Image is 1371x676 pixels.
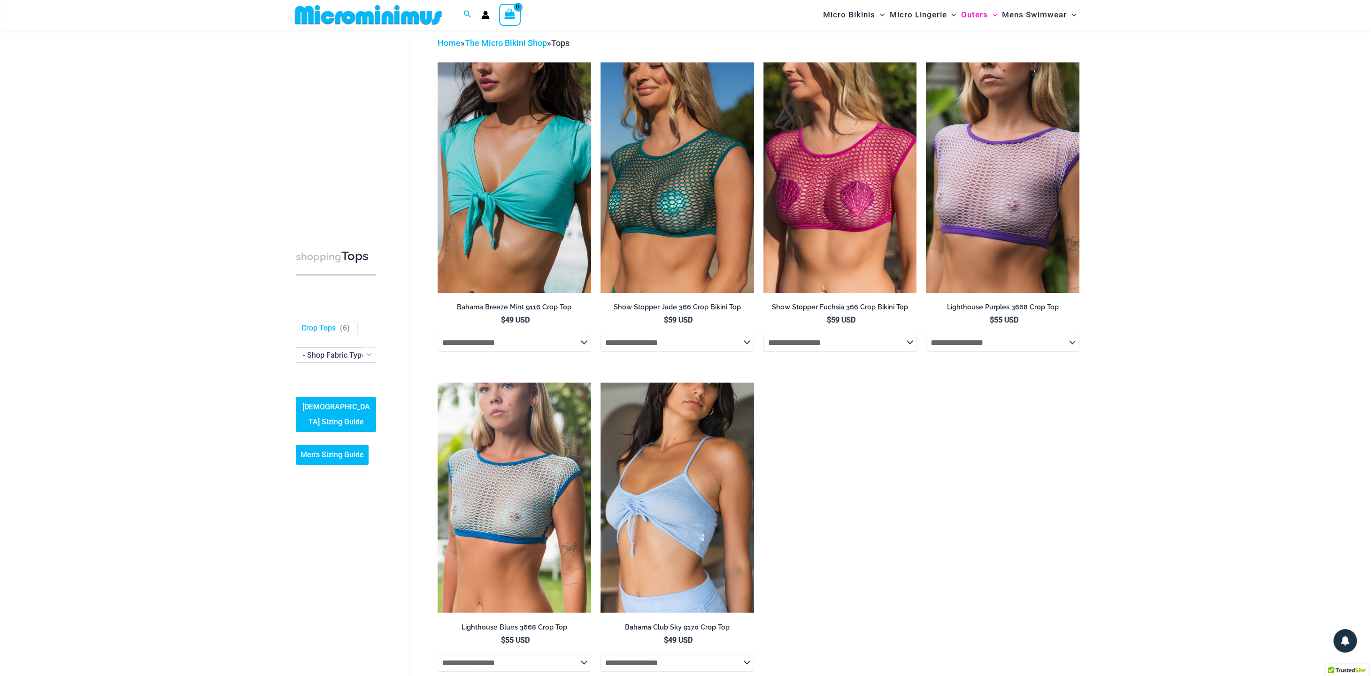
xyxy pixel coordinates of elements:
[296,398,376,432] a: [DEMOGRAPHIC_DATA] Sizing Guide
[887,3,958,27] a: Micro LingerieMenu ToggleMenu Toggle
[501,636,530,645] bdi: 55 USD
[947,3,956,27] span: Menu Toggle
[601,383,754,613] a: Bahama Club Sky 9170 Crop Top 5404 Skirt 08Bahama Club Sky 9170 Crop Top 5404 Skirt 09Bahama Club...
[501,315,505,324] span: $
[990,315,1018,324] bdi: 55 USD
[343,323,347,332] span: 6
[827,315,855,324] bdi: 59 USD
[926,62,1079,292] a: Lighthouse Purples 3668 Crop Top 01Lighthouse Purples 3668 Crop Top 516 Short 02Lighthouse Purple...
[988,3,997,27] span: Menu Toggle
[481,11,490,19] a: Account icon link
[664,315,693,324] bdi: 59 USD
[959,3,1000,27] a: OutersMenu ToggleMenu Toggle
[664,636,668,645] span: $
[301,323,336,333] a: Crop Tops
[763,303,917,315] a: Show Stopper Fuchsia 366 Crop Bikini Top
[296,248,376,265] h3: Tops
[551,38,570,48] span: Tops
[438,38,570,48] span: » »
[340,323,350,333] span: ( )
[889,3,947,27] span: Micro Lingerie
[875,3,885,27] span: Menu Toggle
[601,62,754,292] a: Show Stopper Jade 366 Top 5007 pants 09Show Stopper Jade 366 Top 5007 pants 12Show Stopper Jade 3...
[438,38,461,48] a: Home
[990,315,994,324] span: $
[501,636,505,645] span: $
[763,62,917,292] a: Show Stopper Fuchsia 366 Top 5007 pants 08Show Stopper Fuchsia 366 Top 5007 pants 11Show Stopper ...
[763,303,917,312] h2: Show Stopper Fuchsia 366 Crop Bikini Top
[291,4,446,25] img: MM SHOP LOGO FLAT
[763,62,917,292] img: Show Stopper Fuchsia 366 Top 5007 pants 08
[926,62,1079,292] img: Lighthouse Purples 3668 Crop Top 01
[823,3,875,27] span: Micro Bikinis
[601,383,754,613] img: Bahama Club Sky 9170 Crop Top 5404 Skirt 08
[664,636,693,645] bdi: 49 USD
[601,62,754,292] img: Show Stopper Jade 366 Top 5007 pants 09
[438,623,591,632] h2: Lighthouse Blues 3668 Crop Top
[601,623,754,635] a: Bahama Club Sky 9170 Crop Top
[601,303,754,315] a: Show Stopper Jade 366 Crop Bikini Top
[501,315,530,324] bdi: 49 USD
[438,62,591,292] a: Bahama Breeze Mint 9116 Crop Top 01Bahama Breeze Mint 9116 Crop Top 02Bahama Breeze Mint 9116 Cro...
[926,303,1079,315] a: Lighthouse Purples 3668 Crop Top
[296,251,341,262] span: shopping
[438,303,591,315] a: Bahama Breeze Mint 9116 Crop Top
[438,303,591,312] h2: Bahama Breeze Mint 9116 Crop Top
[303,351,366,360] span: - Shop Fabric Type
[601,623,754,632] h2: Bahama Club Sky 9170 Crop Top
[438,383,591,613] a: Lighthouse Blues 3668 Crop Top 01Lighthouse Blues 3668 Crop Top 02Lighthouse Blues 3668 Crop Top 02
[296,446,369,465] a: Men’s Sizing Guide
[296,31,380,219] iframe: TrustedSite Certified
[926,303,1079,312] h2: Lighthouse Purples 3668 Crop Top
[438,383,591,613] img: Lighthouse Blues 3668 Crop Top 02
[601,303,754,312] h2: Show Stopper Jade 366 Crop Bikini Top
[499,4,521,25] a: View Shopping Cart, empty
[296,348,376,362] span: - Shop Fabric Type
[438,62,591,292] img: Bahama Breeze Mint 9116 Crop Top 01
[1067,3,1076,27] span: Menu Toggle
[1002,3,1067,27] span: Mens Swimwear
[1000,3,1078,27] a: Mens SwimwearMenu ToggleMenu Toggle
[465,38,547,48] a: The Micro Bikini Shop
[664,315,668,324] span: $
[296,347,376,363] span: - Shop Fabric Type
[463,9,472,21] a: Search icon link
[961,3,988,27] span: Outers
[821,3,887,27] a: Micro BikinisMenu ToggleMenu Toggle
[819,1,1080,28] nav: Site Navigation
[438,623,591,635] a: Lighthouse Blues 3668 Crop Top
[827,315,831,324] span: $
